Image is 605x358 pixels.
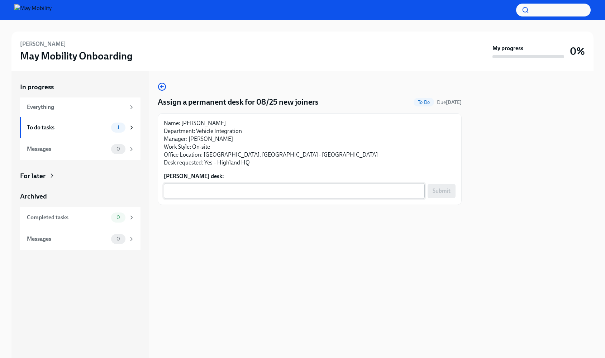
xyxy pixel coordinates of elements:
[20,207,140,228] a: Completed tasks0
[20,49,133,62] h3: May Mobility Onboarding
[27,214,108,221] div: Completed tasks
[437,99,462,105] span: Due
[14,4,52,16] img: May Mobility
[492,44,523,52] strong: My progress
[27,235,108,243] div: Messages
[20,97,140,117] a: Everything
[437,99,462,106] span: August 24th, 2025 09:00
[112,236,124,242] span: 0
[446,99,462,105] strong: [DATE]
[20,228,140,250] a: Messages0
[20,138,140,160] a: Messages0
[27,145,108,153] div: Messages
[158,97,319,108] h4: Assign a permanent desk for 08/25 new joiners
[20,171,46,181] div: For later
[20,82,140,92] a: In progress
[27,124,108,132] div: To do tasks
[112,215,124,220] span: 0
[27,103,125,111] div: Everything
[164,172,456,180] label: [PERSON_NAME] desk:
[164,119,456,167] p: Name: [PERSON_NAME] Department: Vehicle Integration Manager: [PERSON_NAME] Work Style: On-site Of...
[20,192,140,201] a: Archived
[414,100,434,105] span: To Do
[112,146,124,152] span: 0
[113,125,124,130] span: 1
[20,117,140,138] a: To do tasks1
[20,171,140,181] a: For later
[20,40,66,48] h6: [PERSON_NAME]
[570,45,585,58] h3: 0%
